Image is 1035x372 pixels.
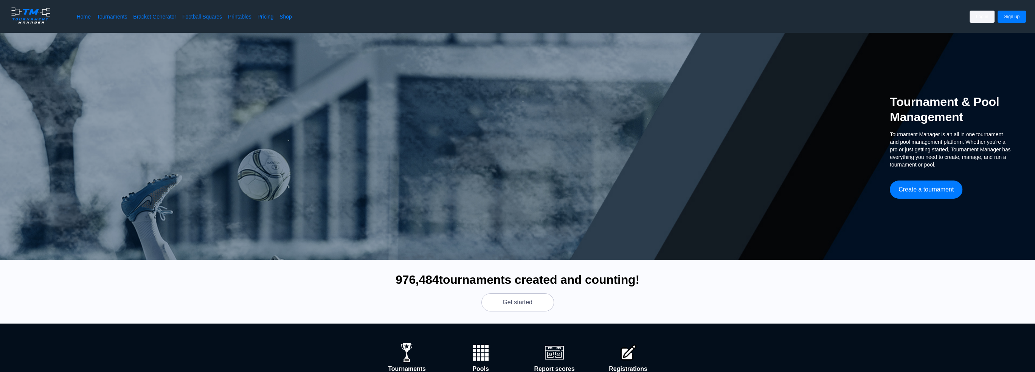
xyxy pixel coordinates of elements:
img: scoreboard.1e57393721357183ef9760dcff602ac4.svg [545,343,564,362]
a: Home [77,13,91,20]
a: Tournaments [97,13,127,20]
button: Sign up [998,11,1026,23]
img: pencilsquare.0618cedfd402539dea291553dd6f4288.svg [619,343,638,362]
a: Printables [228,13,251,20]
img: logo.ffa97a18e3bf2c7d.png [9,6,53,25]
a: Pricing [258,13,273,20]
span: Tournament Manager is an all in one tournament and pool management platform. Whether you're a pro... [890,131,1011,168]
h2: Tournament & Pool Management [890,94,1011,125]
button: Log in [970,11,995,23]
button: Create a tournament [890,181,962,199]
a: Bracket Generator [133,13,176,20]
img: wCBcAAAAASUVORK5CYII= [471,343,490,362]
a: Football Squares [182,13,222,20]
button: Get started [481,293,554,311]
img: trophy.af1f162d0609cb352d9c6f1639651ff2.svg [397,343,416,362]
h2: 976,484 tournaments created and counting! [396,272,639,287]
a: Shop [279,13,292,20]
